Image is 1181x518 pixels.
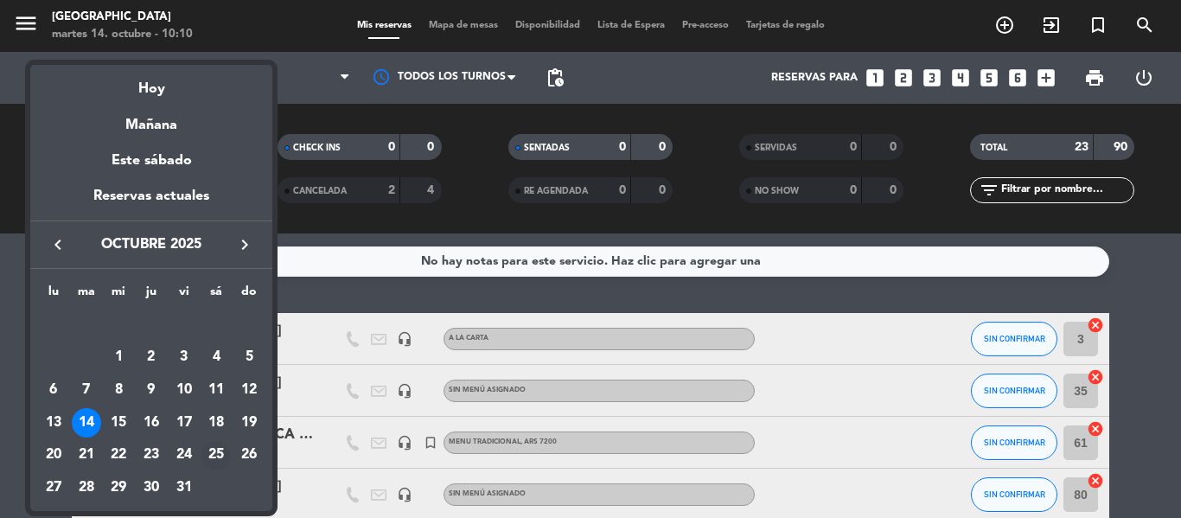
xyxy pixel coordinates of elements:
[37,406,70,439] td: 13 de octubre de 2025
[135,342,168,374] td: 2 de octubre de 2025
[72,408,101,438] div: 14
[30,185,272,221] div: Reservas actuales
[37,309,265,342] td: OCT.
[137,342,166,372] div: 2
[70,471,103,504] td: 28 de octubre de 2025
[137,473,166,502] div: 30
[104,441,133,470] div: 22
[234,342,264,372] div: 5
[169,441,199,470] div: 24
[102,439,135,472] td: 22 de octubre de 2025
[72,473,101,502] div: 28
[201,342,233,374] td: 4 de octubre de 2025
[37,282,70,309] th: lunes
[234,234,255,255] i: keyboard_arrow_right
[201,342,231,372] div: 4
[137,408,166,438] div: 16
[137,441,166,470] div: 23
[72,375,101,405] div: 7
[169,342,199,372] div: 3
[168,282,201,309] th: viernes
[104,375,133,405] div: 8
[135,406,168,439] td: 16 de octubre de 2025
[104,473,133,502] div: 29
[169,408,199,438] div: 17
[39,441,68,470] div: 20
[135,439,168,472] td: 23 de octubre de 2025
[233,406,265,439] td: 19 de octubre de 2025
[169,473,199,502] div: 31
[102,374,135,406] td: 8 de octubre de 2025
[30,101,272,137] div: Mañana
[135,282,168,309] th: jueves
[168,406,201,439] td: 17 de octubre de 2025
[201,441,231,470] div: 25
[135,471,168,504] td: 30 de octubre de 2025
[229,233,260,256] button: keyboard_arrow_right
[233,342,265,374] td: 5 de octubre de 2025
[201,439,233,472] td: 25 de octubre de 2025
[233,282,265,309] th: domingo
[73,233,229,256] span: octubre 2025
[30,137,272,185] div: Este sábado
[201,375,231,405] div: 11
[104,408,133,438] div: 15
[168,374,201,406] td: 10 de octubre de 2025
[70,374,103,406] td: 7 de octubre de 2025
[233,439,265,472] td: 26 de octubre de 2025
[70,406,103,439] td: 14 de octubre de 2025
[37,439,70,472] td: 20 de octubre de 2025
[37,471,70,504] td: 27 de octubre de 2025
[70,439,103,472] td: 21 de octubre de 2025
[102,406,135,439] td: 15 de octubre de 2025
[37,374,70,406] td: 6 de octubre de 2025
[39,408,68,438] div: 13
[102,282,135,309] th: miércoles
[48,234,68,255] i: keyboard_arrow_left
[234,375,264,405] div: 12
[39,375,68,405] div: 6
[168,342,201,374] td: 3 de octubre de 2025
[137,375,166,405] div: 9
[168,471,201,504] td: 31 de octubre de 2025
[39,473,68,502] div: 27
[42,233,73,256] button: keyboard_arrow_left
[70,282,103,309] th: martes
[201,374,233,406] td: 11 de octubre de 2025
[234,441,264,470] div: 26
[201,408,231,438] div: 18
[135,374,168,406] td: 9 de octubre de 2025
[102,342,135,374] td: 1 de octubre de 2025
[201,282,233,309] th: sábado
[30,65,272,100] div: Hoy
[201,406,233,439] td: 18 de octubre de 2025
[102,471,135,504] td: 29 de octubre de 2025
[168,439,201,472] td: 24 de octubre de 2025
[72,441,101,470] div: 21
[104,342,133,372] div: 1
[234,408,264,438] div: 19
[233,374,265,406] td: 12 de octubre de 2025
[169,375,199,405] div: 10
